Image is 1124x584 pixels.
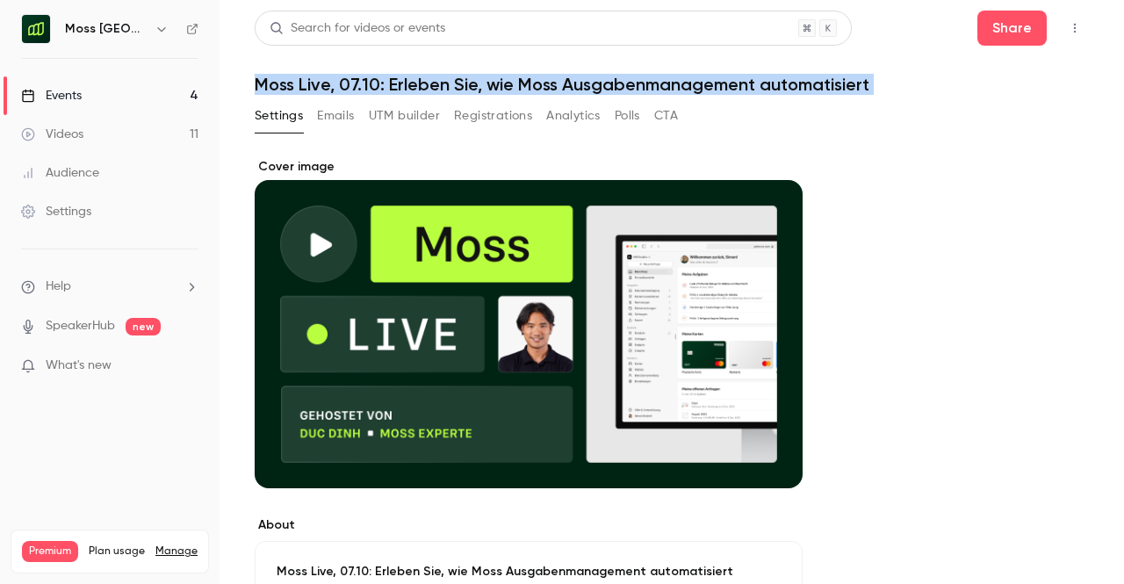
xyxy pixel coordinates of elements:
button: UTM builder [369,102,440,130]
span: new [126,318,161,335]
span: Plan usage [89,544,145,559]
button: Polls [615,102,640,130]
button: Analytics [546,102,601,130]
a: SpeakerHub [46,317,115,335]
span: Help [46,278,71,296]
button: Share [977,11,1047,46]
label: About [255,516,803,534]
div: Events [21,87,82,105]
button: Emails [317,102,354,130]
h1: Moss Live, 07.10: Erleben Sie, wie Moss Ausgabenmanagement automatisiert [255,74,1089,95]
div: Audience [21,164,99,182]
p: Moss Live, 07.10: Erleben Sie, wie Moss Ausgabenmanagement automatisiert [277,563,781,580]
span: What's new [46,357,112,375]
div: Videos [21,126,83,143]
h6: Moss [GEOGRAPHIC_DATA] [65,20,148,38]
section: Cover image [255,158,803,488]
span: Premium [22,541,78,562]
button: CTA [654,102,678,130]
button: Registrations [454,102,532,130]
img: Moss Deutschland [22,15,50,43]
div: Search for videos or events [270,19,445,38]
li: help-dropdown-opener [21,278,198,296]
a: Manage [155,544,198,559]
div: Settings [21,203,91,220]
button: Settings [255,102,303,130]
label: Cover image [255,158,803,176]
